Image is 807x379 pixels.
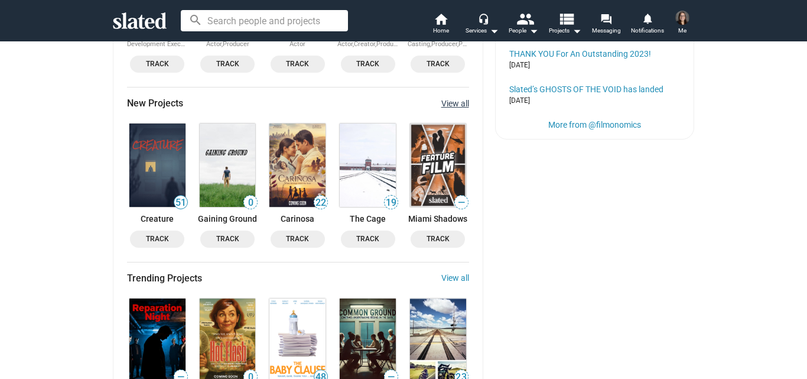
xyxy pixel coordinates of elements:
mat-icon: arrow_drop_down [526,24,541,38]
mat-icon: notifications [642,12,653,24]
a: Home [420,12,461,38]
span: 22 [314,197,327,209]
button: Track [271,56,325,73]
span: Projects [549,24,581,38]
span: Producer, [431,40,458,48]
span: Home [433,24,449,38]
mat-icon: arrow_drop_down [570,24,584,38]
button: Track [411,56,465,73]
mat-icon: headset_mic [478,13,489,24]
img: Creature [129,124,186,206]
a: More from @filmonomics [548,120,641,129]
button: Track [130,231,184,248]
span: Notifications [631,24,664,38]
a: Carinosa [267,121,328,209]
span: Track [348,233,388,245]
a: View all [441,273,469,283]
a: THANK YOU For An Outstanding 2023! [509,49,680,59]
button: Track [200,56,255,73]
img: The Cage [340,124,396,206]
span: Production Coordinator [458,40,526,48]
span: Actor [289,40,305,48]
span: 0 [244,197,257,209]
mat-icon: forum [600,13,611,24]
span: 19 [385,197,398,209]
mat-icon: arrow_drop_down [487,24,501,38]
img: Investor Jorden [675,11,689,25]
a: The Cage [337,121,398,209]
span: Track [137,58,177,70]
button: Track [411,231,465,248]
mat-icon: people [516,10,533,27]
a: View all [441,99,469,108]
div: Services [466,24,499,38]
img: Carinosa [269,124,326,206]
span: 51 [174,197,187,209]
mat-icon: view_list [558,10,575,27]
a: The Cage [337,214,398,223]
a: Miami Shadows [408,214,468,223]
span: Producer [223,40,249,48]
a: Slated’s GHOSTS OF THE VOID has landed [509,85,680,94]
span: New Projects [127,97,183,109]
a: Miami Shadows [408,121,468,209]
input: Search people and projects [181,10,348,31]
mat-icon: home [434,12,448,26]
span: Casting, [408,40,431,48]
a: Creature [127,121,188,209]
div: [DATE] [509,96,680,106]
span: Creator, [354,40,376,48]
button: Projects [544,12,585,38]
button: Track [341,56,395,73]
span: Track [418,233,458,245]
button: Track [200,231,255,248]
span: Track [278,233,318,245]
a: Gaining Ground [197,214,258,223]
span: Actor, [206,40,223,48]
img: Miami Shadows [410,124,466,206]
button: Track [271,231,325,248]
a: Gaining Ground [197,121,258,209]
div: [DATE] [509,61,680,70]
button: Investor JordenMe [668,8,697,39]
span: Me [678,24,686,38]
span: Track [137,233,177,245]
span: Development Executive, [127,40,196,48]
span: Track [348,58,388,70]
img: Gaining Ground [200,124,256,206]
button: Services [461,12,503,38]
span: — [455,197,468,208]
span: Producer, [376,40,403,48]
span: Trending Projects [127,272,202,284]
a: Notifications [627,12,668,38]
a: Creature [127,214,188,223]
div: People [509,24,538,38]
a: Messaging [585,12,627,38]
span: Track [207,233,248,245]
span: Track [278,58,318,70]
button: Track [341,231,395,248]
a: Carinosa [267,214,328,223]
button: Track [130,56,184,73]
span: Track [207,58,248,70]
span: Track [418,58,458,70]
span: Messaging [592,24,621,38]
span: Actor, [337,40,354,48]
button: People [503,12,544,38]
